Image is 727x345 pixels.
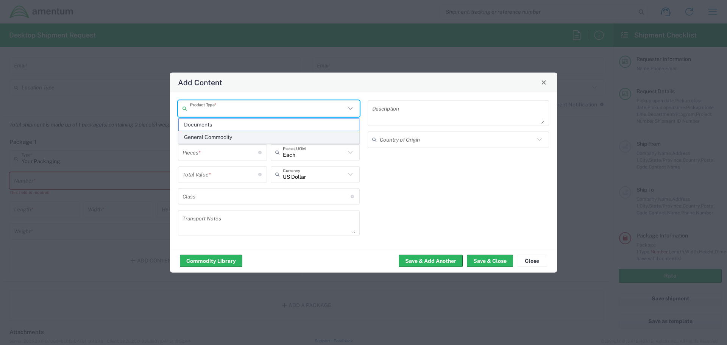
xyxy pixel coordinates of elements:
span: Documents [179,119,359,131]
button: Close [538,77,549,87]
h4: Add Content [178,77,222,88]
button: Save & Close [467,255,513,267]
button: Close [517,255,547,267]
button: Commodity Library [180,255,242,267]
span: General Commodity [179,131,359,143]
button: Save & Add Another [399,255,463,267]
